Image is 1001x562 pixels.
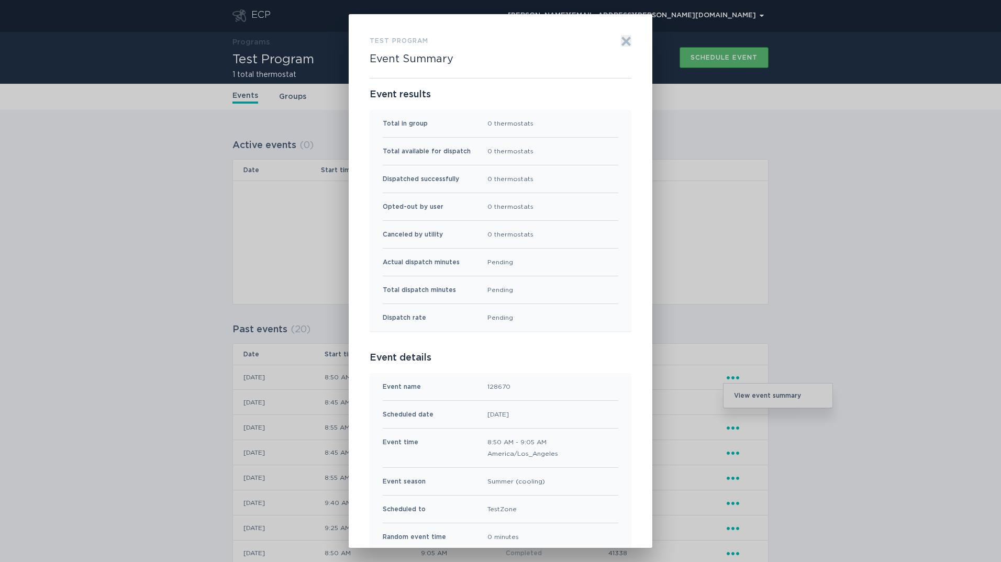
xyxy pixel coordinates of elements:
button: Exit [621,35,631,47]
div: [DATE] [487,409,509,420]
div: Random event time [383,531,446,543]
div: Total available for dispatch [383,145,471,157]
div: Dispatch rate [383,312,426,323]
div: 0 thermostats [487,229,533,240]
p: Event results [370,89,631,100]
div: Total dispatch minutes [383,284,456,296]
div: 0 thermostats [487,173,533,185]
div: Event summary [349,14,652,548]
div: Event name [383,381,421,392]
div: 0 thermostats [487,145,533,157]
div: Event season [383,476,426,487]
div: Summer (cooling) [487,476,545,487]
div: TestZone [487,503,517,515]
div: Scheduled to [383,503,426,515]
div: Opted-out by user [383,201,443,212]
span: America/Los_Angeles [487,448,558,459]
h3: Test Program [370,35,428,47]
div: Canceled by utility [383,229,443,240]
div: Pending [487,312,513,323]
div: Event time [383,436,418,459]
p: Event details [370,352,631,364]
div: Pending [487,256,513,268]
span: 8:50 AM - 9:05 AM [487,436,558,448]
div: Total in group [383,118,428,129]
div: 0 thermostats [487,118,533,129]
div: Pending [487,284,513,296]
div: Scheduled date [383,409,433,420]
div: Actual dispatch minutes [383,256,460,268]
div: Dispatched successfully [383,173,459,185]
div: 0 minutes [487,531,519,543]
div: 128670 [487,381,510,392]
div: 0 thermostats [487,201,533,212]
h2: Event Summary [370,53,453,65]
